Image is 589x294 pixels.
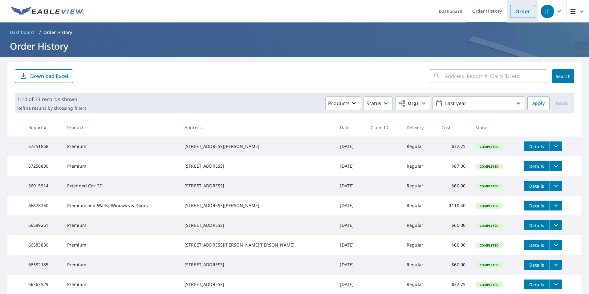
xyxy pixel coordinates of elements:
[395,96,430,110] button: Orgs
[180,118,335,137] th: Address
[23,215,62,235] td: 66589261
[527,223,546,228] span: Details
[527,183,546,189] span: Details
[23,235,62,255] td: 66583830
[437,215,470,235] td: $60.00
[437,118,470,137] th: Cost
[437,235,470,255] td: $60.00
[532,100,545,107] span: Apply
[335,118,366,137] th: Date
[185,281,330,288] div: [STREET_ADDRESS]
[185,163,330,169] div: [STREET_ADDRESS]
[335,235,366,255] td: [DATE]
[437,196,470,215] td: $110.40
[23,156,62,176] td: 67250830
[23,176,62,196] td: 66915914
[17,96,87,103] p: 1-10 of 33 records shown
[445,67,547,85] input: Address, Report #, Claim ID, etc.
[470,118,519,137] th: Status
[527,96,550,110] button: Apply
[7,40,582,52] h1: Order History
[62,156,180,176] td: Premium
[527,262,546,268] span: Details
[550,260,562,270] button: filesDropdownBtn-66582185
[476,164,502,169] span: Completed
[476,243,502,247] span: Completed
[524,220,550,230] button: detailsBtn-66589261
[550,220,562,230] button: filesDropdownBtn-66589261
[402,176,437,196] td: Regular
[185,183,330,189] div: [STREET_ADDRESS]
[524,260,550,270] button: detailsBtn-66582185
[366,118,402,137] th: Claim ID
[185,202,330,209] div: [STREET_ADDRESS][PERSON_NAME]
[402,196,437,215] td: Regular
[524,161,550,171] button: detailsBtn-67250830
[62,196,180,215] td: Premium and Walls, Windows & Doors
[541,5,554,18] div: JC
[11,7,84,16] img: EV Logo
[185,143,330,149] div: [STREET_ADDRESS][PERSON_NAME]
[524,181,550,191] button: detailsBtn-66915914
[328,100,350,107] p: Products
[335,215,366,235] td: [DATE]
[433,96,525,110] button: Last year
[476,283,502,287] span: Completed
[527,163,546,169] span: Details
[62,176,180,196] td: Extended Cov 2D
[7,27,582,37] nav: breadcrumb
[550,141,562,151] button: filesDropdownBtn-67251868
[23,255,62,275] td: 66582185
[524,201,550,210] button: detailsBtn-66678150
[335,255,366,275] td: [DATE]
[476,184,502,188] span: Completed
[325,96,361,110] button: Products
[550,161,562,171] button: filesDropdownBtn-67250830
[39,29,41,36] li: /
[527,144,546,149] span: Details
[23,196,62,215] td: 66678150
[437,137,470,156] td: $32.75
[10,29,34,35] span: Dashboard
[402,215,437,235] td: Regular
[15,69,73,83] button: Download Excel
[62,215,180,235] td: Premium
[550,280,562,289] button: filesDropdownBtn-66563529
[402,235,437,255] td: Regular
[550,240,562,250] button: filesDropdownBtn-66583830
[510,5,535,18] a: Order
[185,242,330,248] div: [STREET_ADDRESS][PERSON_NAME][PERSON_NAME]
[364,96,393,110] button: Status
[402,137,437,156] td: Regular
[402,118,437,137] th: Delivery
[23,118,62,137] th: Report #
[402,156,437,176] td: Regular
[335,156,366,176] td: [DATE]
[550,181,562,191] button: filesDropdownBtn-66915914
[7,27,37,37] a: Dashboard
[62,255,180,275] td: Premium
[437,156,470,176] td: $87.00
[527,242,546,248] span: Details
[23,137,62,156] td: 67251868
[557,73,569,79] span: Search
[552,69,574,83] button: Search
[527,282,546,288] span: Details
[524,280,550,289] button: detailsBtn-66563529
[524,240,550,250] button: detailsBtn-66583830
[17,105,87,111] p: Refine results by choosing filters
[335,176,366,196] td: [DATE]
[476,145,502,149] span: Completed
[62,118,180,137] th: Product
[524,141,550,151] button: detailsBtn-67251868
[476,223,502,228] span: Completed
[185,222,330,228] div: [STREET_ADDRESS]
[550,201,562,210] button: filesDropdownBtn-66678150
[366,100,381,107] p: Status
[335,196,366,215] td: [DATE]
[335,137,366,156] td: [DATE]
[527,203,546,209] span: Details
[476,263,502,267] span: Completed
[398,100,419,107] span: Orgs
[62,137,180,156] td: Premium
